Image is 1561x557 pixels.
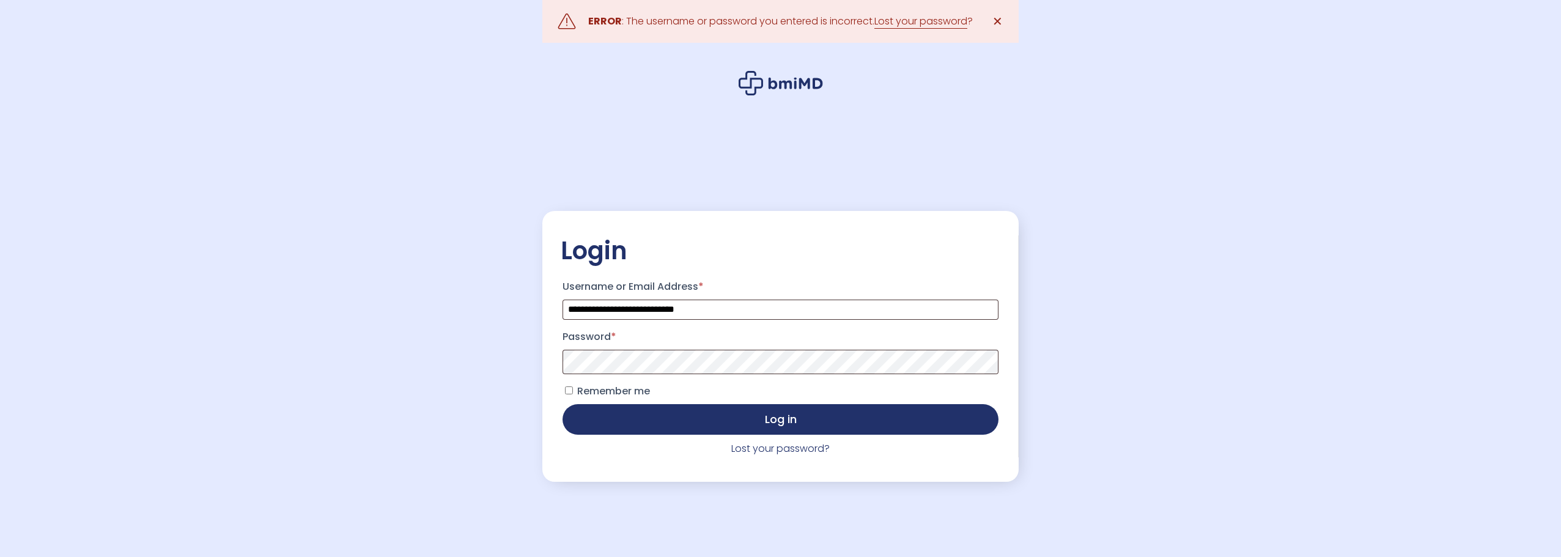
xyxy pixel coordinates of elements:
span: ✕ [992,13,1003,30]
a: Lost your password? [731,441,830,456]
strong: ERROR [588,14,622,28]
label: Username or Email Address [563,277,998,297]
input: Remember me [565,386,573,394]
span: Remember me [577,384,650,398]
a: ✕ [985,9,1009,34]
button: Log in [563,404,998,435]
a: Lost your password [874,14,967,29]
h2: Login [561,235,1000,266]
label: Password [563,327,998,347]
div: : The username or password you entered is incorrect. ? [588,13,973,30]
